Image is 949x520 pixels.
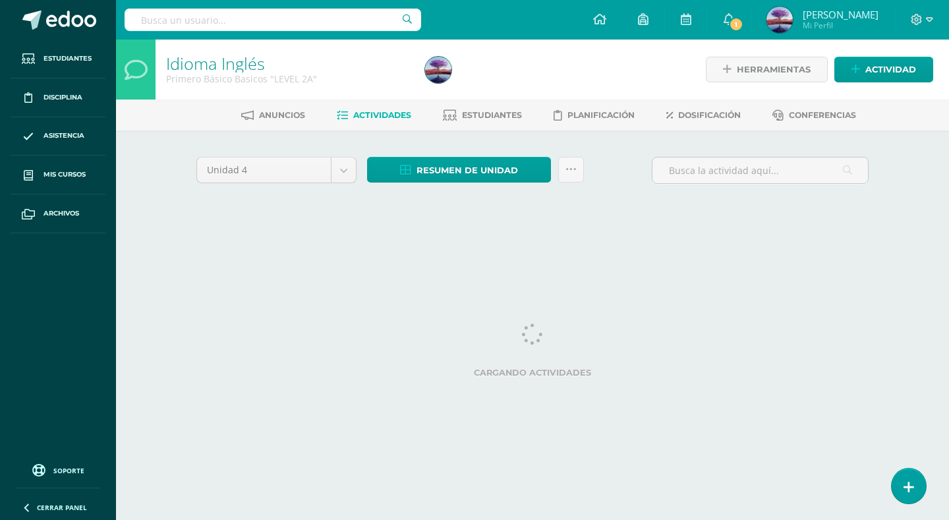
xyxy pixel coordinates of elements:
span: Herramientas [737,57,811,82]
a: Actividades [337,105,411,126]
span: 1 [729,17,743,32]
a: Asistencia [11,117,105,156]
span: Anuncios [259,110,305,120]
span: Planificación [567,110,635,120]
a: Estudiantes [443,105,522,126]
span: Estudiantes [43,53,92,64]
a: Estudiantes [11,40,105,78]
input: Busca la actividad aquí... [652,158,868,183]
a: Mis cursos [11,156,105,194]
a: Soporte [16,461,100,478]
span: Asistencia [43,130,84,141]
a: Dosificación [666,105,741,126]
span: Dosificación [678,110,741,120]
span: Soporte [53,466,84,475]
a: Archivos [11,194,105,233]
a: Anuncios [241,105,305,126]
span: Resumen de unidad [417,158,518,183]
span: Disciplina [43,92,82,103]
a: Herramientas [706,57,828,82]
div: Primero Básico Basicos 'LEVEL 2A' [166,72,409,85]
label: Cargando actividades [196,368,869,378]
img: b26ecf60efbf93846e8d21fef1a28423.png [425,57,451,83]
span: Estudiantes [462,110,522,120]
a: Resumen de unidad [367,157,551,183]
a: Planificación [554,105,635,126]
a: Conferencias [772,105,856,126]
span: Mis cursos [43,169,86,180]
span: Unidad 4 [207,158,321,183]
a: Idioma Inglés [166,52,265,74]
a: Disciplina [11,78,105,117]
span: Archivos [43,208,79,219]
span: Actividades [353,110,411,120]
span: Cerrar panel [37,503,87,512]
span: Conferencias [789,110,856,120]
span: Mi Perfil [803,20,878,31]
span: Actividad [865,57,916,82]
h1: Idioma Inglés [166,54,409,72]
span: [PERSON_NAME] [803,8,878,21]
a: Unidad 4 [197,158,356,183]
input: Busca un usuario... [125,9,421,31]
img: b26ecf60efbf93846e8d21fef1a28423.png [766,7,793,33]
a: Actividad [834,57,933,82]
